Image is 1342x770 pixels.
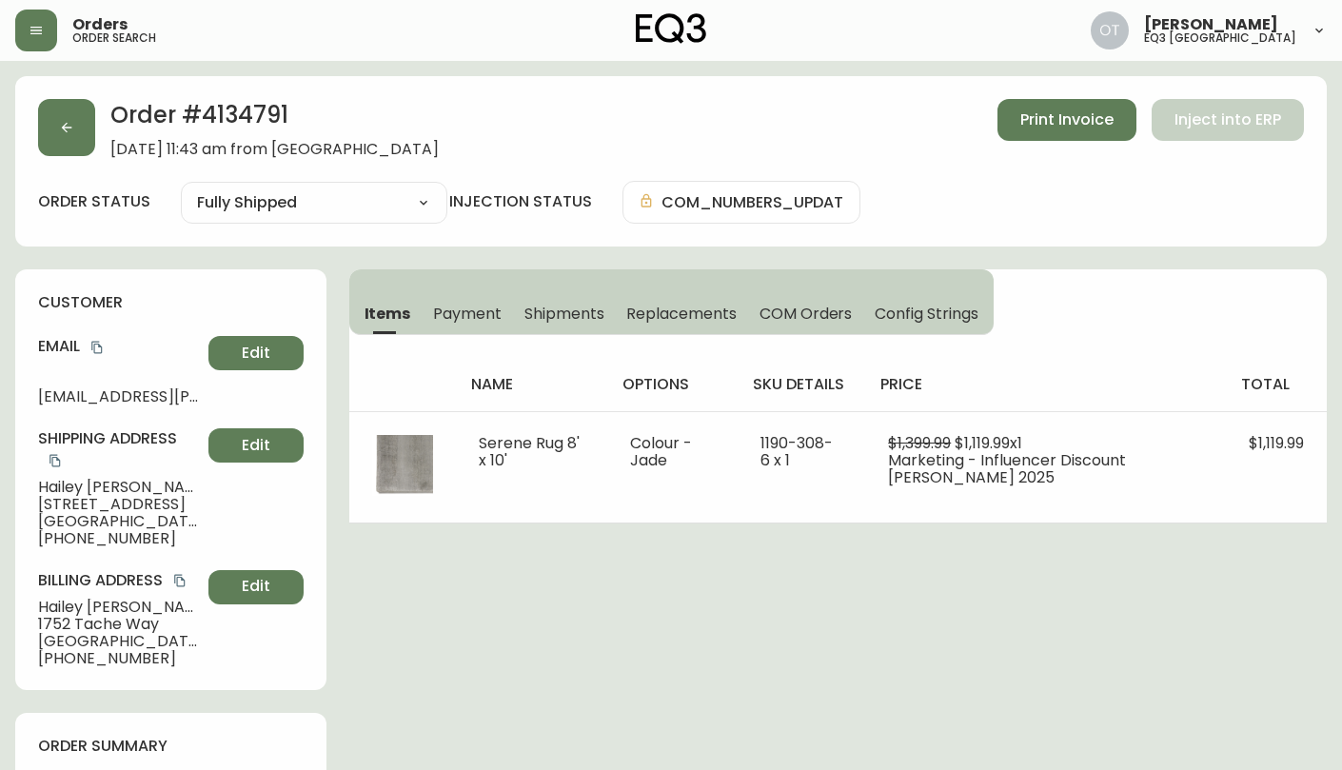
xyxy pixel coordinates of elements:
[38,388,201,405] span: [EMAIL_ADDRESS][PERSON_NAME][DOMAIN_NAME]
[110,141,439,158] span: [DATE] 11:43 am from [GEOGRAPHIC_DATA]
[875,304,977,324] span: Config Strings
[38,191,150,212] label: order status
[110,99,439,141] h2: Order # 4134791
[46,451,65,470] button: copy
[242,343,270,364] span: Edit
[38,570,201,591] h4: Billing Address
[630,435,716,469] li: Colour - Jade
[365,304,411,324] span: Items
[1144,32,1296,44] h5: eq3 [GEOGRAPHIC_DATA]
[208,570,304,604] button: Edit
[72,32,156,44] h5: order search
[38,292,304,313] h4: customer
[38,650,201,667] span: [PHONE_NUMBER]
[449,191,592,212] h4: injection status
[208,336,304,370] button: Edit
[38,530,201,547] span: [PHONE_NUMBER]
[433,304,502,324] span: Payment
[888,449,1126,488] span: Marketing - Influencer Discount [PERSON_NAME] 2025
[471,374,592,395] h4: name
[372,435,433,496] img: d7446978-aa6e-4f74-89af-67435c407c14Optional[serene-rug-10-foot-grey-rug].jpg
[38,479,201,496] span: Hailey [PERSON_NAME]
[955,432,1022,454] span: $1,119.99 x 1
[888,432,951,454] span: $1,399.99
[636,13,706,44] img: logo
[626,304,736,324] span: Replacements
[1091,11,1129,49] img: 5d4d18d254ded55077432b49c4cb2919
[38,633,201,650] span: [GEOGRAPHIC_DATA] , ON , K4A 2T1 , CA
[997,99,1136,141] button: Print Invoice
[72,17,128,32] span: Orders
[1241,374,1312,395] h4: total
[479,432,580,471] span: Serene Rug 8' x 10'
[208,428,304,463] button: Edit
[1249,432,1304,454] span: $1,119.99
[242,435,270,456] span: Edit
[38,599,201,616] span: Hailey [PERSON_NAME]
[753,374,850,395] h4: sku details
[38,513,201,530] span: [GEOGRAPHIC_DATA] , ON , K4A 1E9 , CA
[38,736,304,757] h4: order summary
[38,336,201,357] h4: Email
[524,304,604,324] span: Shipments
[622,374,723,395] h4: options
[38,428,201,471] h4: Shipping Address
[38,616,201,633] span: 1752 Tache Way
[242,576,270,597] span: Edit
[1020,109,1114,130] span: Print Invoice
[170,571,189,590] button: copy
[880,374,1211,395] h4: price
[38,496,201,513] span: [STREET_ADDRESS]
[1144,17,1278,32] span: [PERSON_NAME]
[88,338,107,357] button: copy
[760,304,853,324] span: COM Orders
[760,432,833,471] span: 1190-308-6 x 1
